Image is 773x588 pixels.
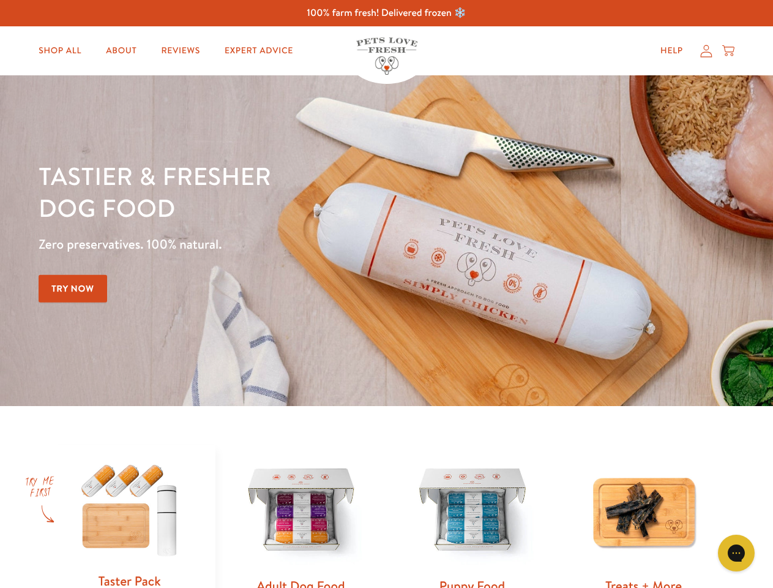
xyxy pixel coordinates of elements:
[712,530,761,576] iframe: Gorgias live chat messenger
[215,39,303,63] a: Expert Advice
[39,160,502,224] h1: Tastier & fresher dog food
[356,37,417,75] img: Pets Love Fresh
[96,39,146,63] a: About
[651,39,693,63] a: Help
[151,39,209,63] a: Reviews
[39,275,107,303] a: Try Now
[29,39,91,63] a: Shop All
[39,233,502,255] p: Zero preservatives. 100% natural.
